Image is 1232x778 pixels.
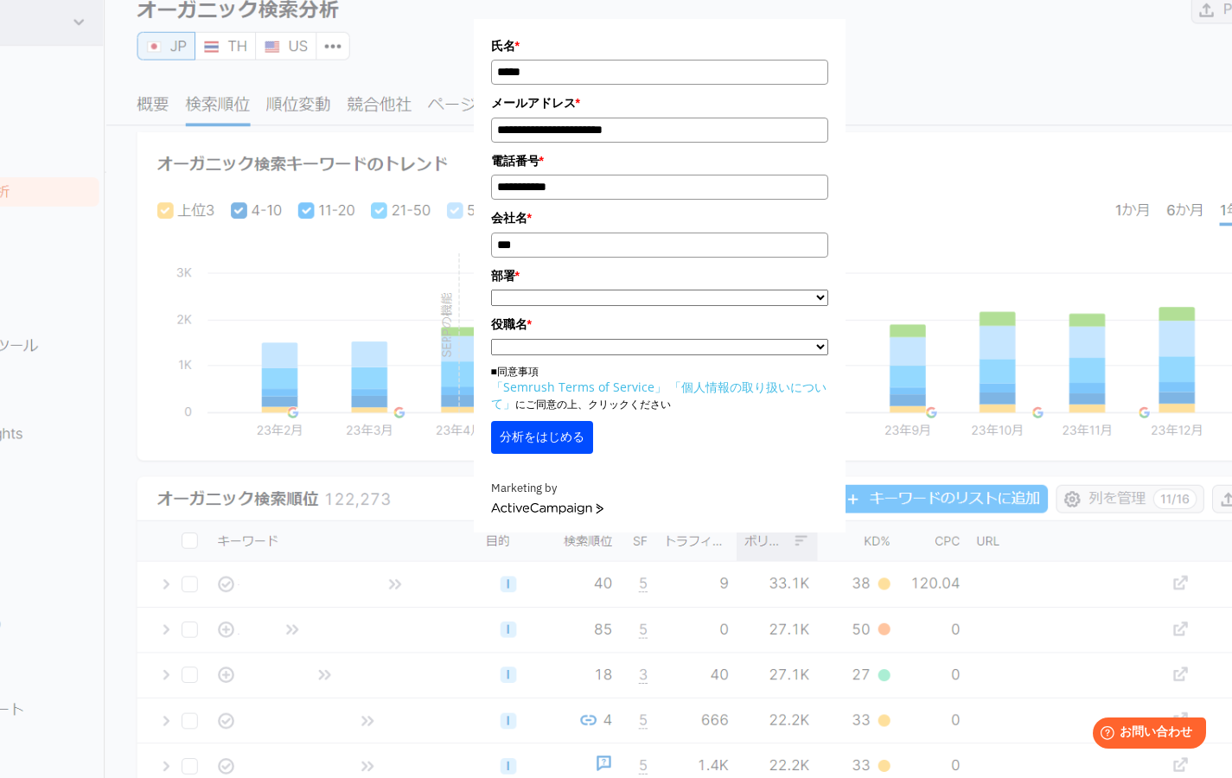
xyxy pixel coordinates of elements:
p: ■同意事項 にご同意の上、クリックください [491,364,828,412]
label: 氏名 [491,36,828,55]
label: メールアドレス [491,93,828,112]
label: 役職名 [491,315,828,334]
button: 分析をはじめる [491,421,593,454]
a: 「個人情報の取り扱いについて」 [491,379,827,411]
iframe: Help widget launcher [1078,711,1213,759]
label: 電話番号 [491,151,828,170]
label: 会社名 [491,208,828,227]
a: 「Semrush Terms of Service」 [491,379,667,395]
div: Marketing by [491,480,828,498]
label: 部署 [491,266,828,285]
